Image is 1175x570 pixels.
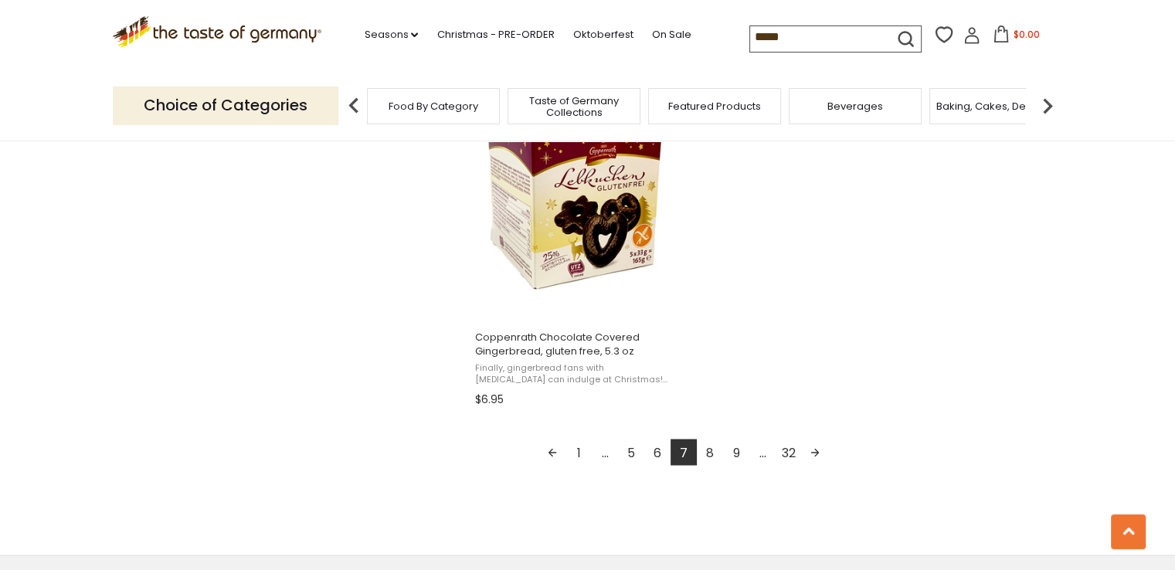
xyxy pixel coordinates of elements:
a: Food By Category [389,100,478,112]
a: 32 [776,439,802,465]
a: Seasons [364,26,418,43]
span: Coppenrath Chocolate Covered Gingerbread, gluten free, 5.3 oz [475,330,675,358]
img: next arrow [1032,90,1063,121]
a: Featured Products [668,100,761,112]
a: Previous page [539,439,565,465]
a: 5 [618,439,644,465]
a: Next page [802,439,828,465]
a: 9 [723,439,749,465]
span: $6.95 [475,391,504,407]
div: Pagination [475,439,893,470]
button: $0.00 [983,25,1049,49]
a: Oktoberfest [572,26,633,43]
a: On Sale [651,26,691,43]
a: 1 [565,439,592,465]
a: Baking, Cakes, Desserts [936,100,1056,112]
a: Coppenrath Chocolate Covered Gingerbread, gluten free, 5.3 oz [473,87,677,411]
a: 6 [644,439,671,465]
p: Choice of Categories [113,87,338,124]
a: Taste of Germany Collections [512,95,636,118]
a: Christmas - PRE-ORDER [436,26,554,43]
a: 7 [671,439,697,465]
span: ... [592,439,618,465]
a: 8 [697,439,723,465]
span: Finally, gingerbread fans with [MEDICAL_DATA] can indulge at Christmas! German Christmas gingerbr... [475,361,675,385]
span: $0.00 [1013,28,1039,41]
img: previous arrow [338,90,369,121]
a: Beverages [827,100,883,112]
span: ... [749,439,776,465]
